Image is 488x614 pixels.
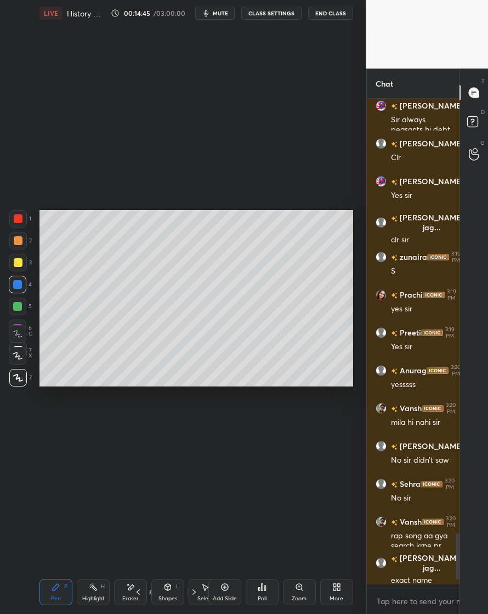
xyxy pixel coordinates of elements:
div: Select [197,596,213,601]
span: mute [213,9,228,17]
div: grid [367,99,460,584]
button: CLASS SETTINGS [241,7,302,20]
div: 3 [9,254,32,271]
div: X [9,347,32,365]
h4: History NCERT- Class-22 [67,8,106,19]
p: D [481,108,485,116]
div: More [330,596,343,601]
p: T [481,77,485,86]
div: Zoom [292,596,307,601]
div: LIVE [39,7,63,20]
div: Add Slide [213,596,237,601]
div: Eraser [122,596,139,601]
div: Highlight [82,596,105,601]
button: End Class [308,7,353,20]
div: P [64,584,67,589]
div: 1 [9,210,31,228]
div: Poll [258,596,266,601]
div: 5 [9,298,32,315]
div: L [176,584,179,589]
div: Shapes [158,596,177,601]
p: Chat [367,69,402,98]
div: H [101,584,105,589]
div: 6 [9,320,32,337]
div: Z [9,369,32,386]
button: mute [195,7,235,20]
div: C [9,325,32,343]
p: G [480,139,485,147]
div: 2 [9,232,32,249]
div: 4 [9,276,32,293]
div: Pen [51,596,61,601]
